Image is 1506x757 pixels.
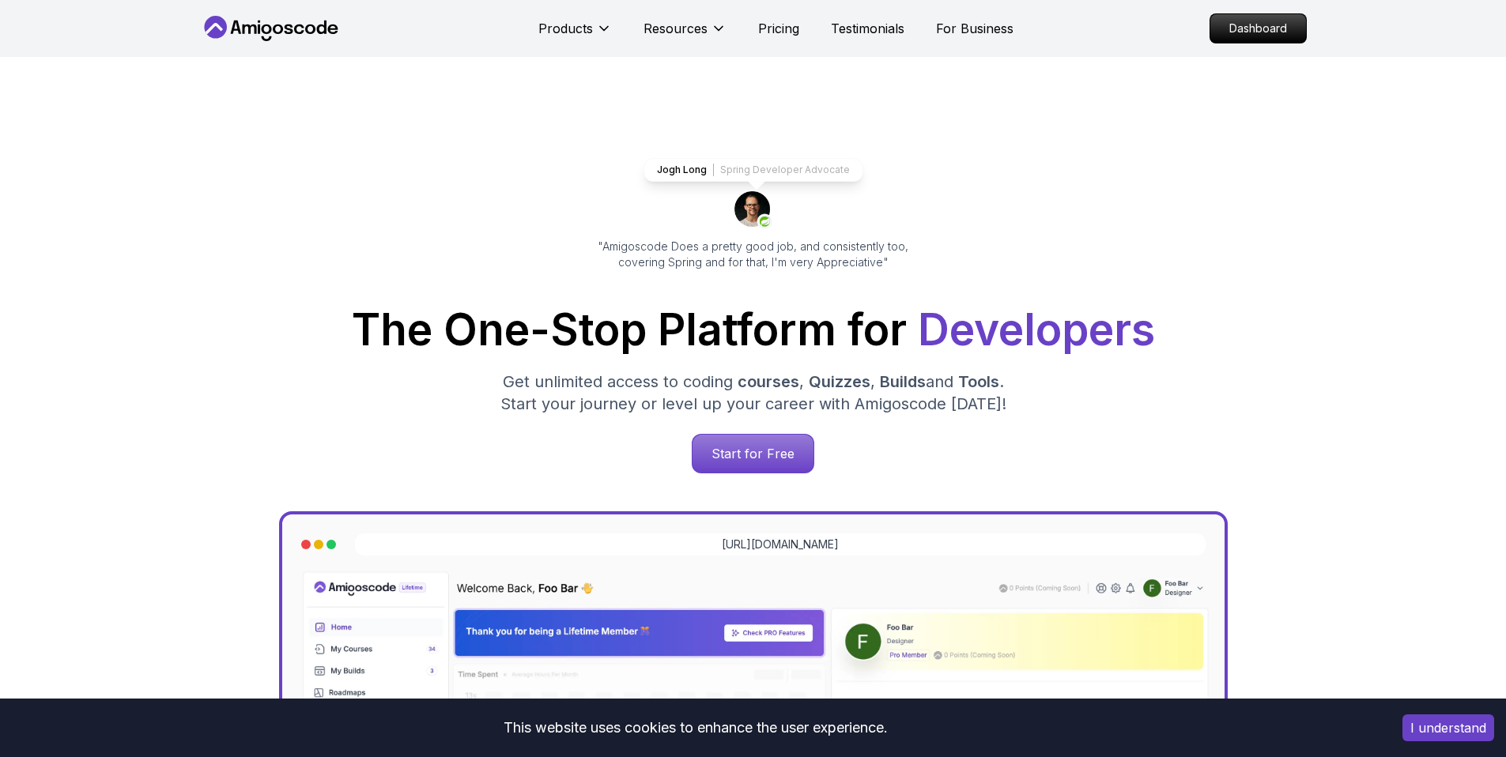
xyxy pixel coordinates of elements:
[538,19,593,38] p: Products
[1210,14,1306,43] p: Dashboard
[880,372,926,391] span: Builds
[720,164,850,176] p: Spring Developer Advocate
[1402,714,1494,741] button: Accept cookies
[758,19,799,38] a: Pricing
[692,434,814,473] a: Start for Free
[738,372,799,391] span: courses
[12,710,1379,745] div: This website uses cookies to enhance the user experience.
[831,19,904,38] a: Testimonials
[657,164,707,176] p: Jogh Long
[644,19,727,51] button: Resources
[644,19,708,38] p: Resources
[1210,13,1307,43] a: Dashboard
[538,19,612,51] button: Products
[488,371,1019,415] p: Get unlimited access to coding , , and . Start your journey or level up your career with Amigosco...
[213,308,1294,352] h1: The One-Stop Platform for
[958,372,999,391] span: Tools
[722,537,839,552] a: [URL][DOMAIN_NAME]
[1408,658,1506,733] iframe: chat widget
[918,303,1155,356] span: Developers
[693,435,813,473] p: Start for Free
[576,239,930,270] p: "Amigoscode Does a pretty good job, and consistently too, covering Spring and for that, I'm very ...
[936,19,1013,38] a: For Business
[734,191,772,229] img: josh long
[809,372,870,391] span: Quizzes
